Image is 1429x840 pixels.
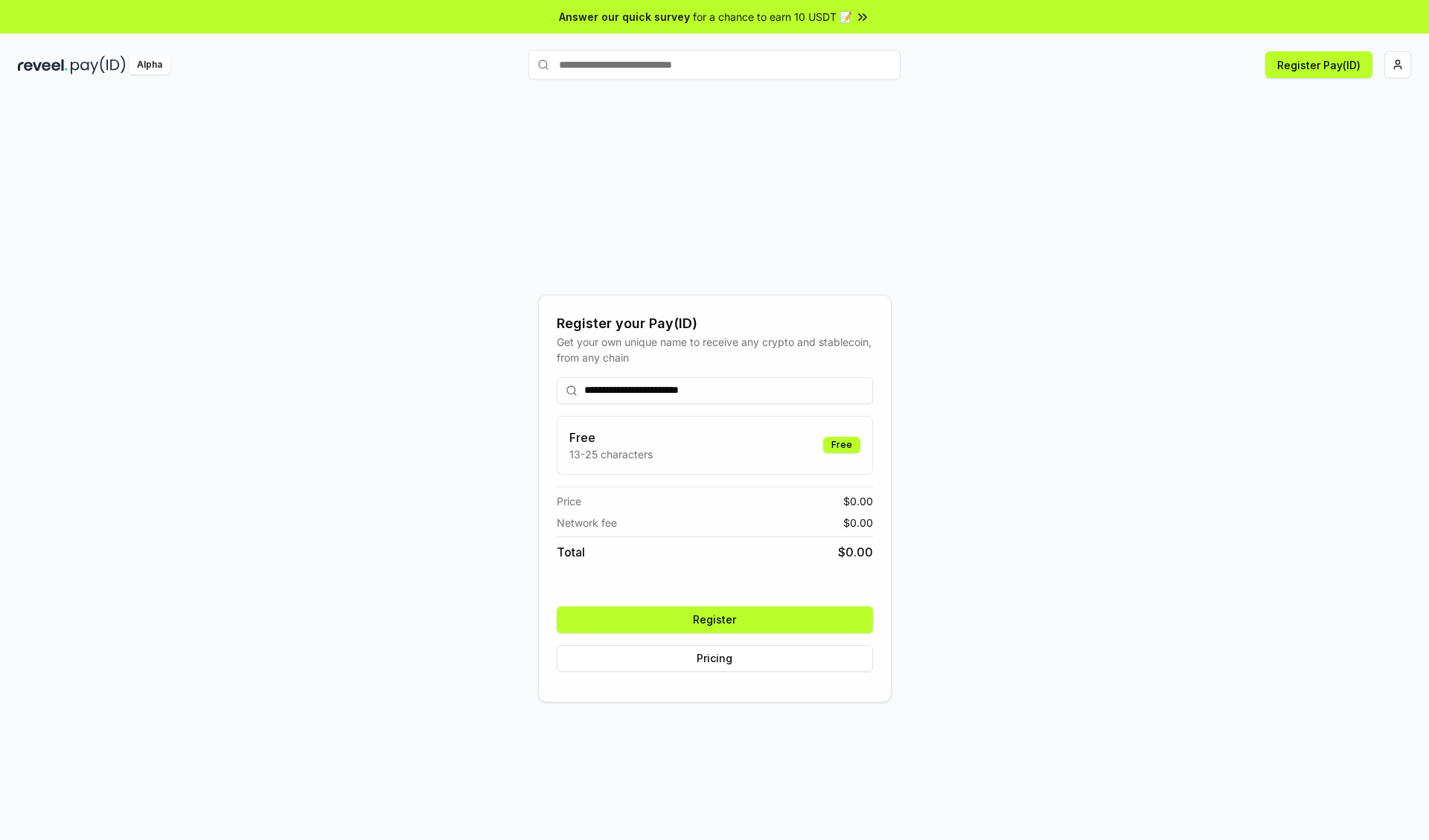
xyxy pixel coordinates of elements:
[569,429,653,446] h3: Free
[71,56,126,74] img: pay_id
[557,334,873,365] div: Get your own unique name to receive any crypto and stablecoin, from any chain
[823,437,860,453] div: Free
[557,543,585,561] span: Total
[843,493,873,509] span: $ 0.00
[18,56,68,74] img: reveel_dark
[843,515,873,530] span: $ 0.00
[838,543,873,561] span: $ 0.00
[557,313,873,334] div: Register your Pay(ID)
[557,493,581,509] span: Price
[569,446,653,462] p: 13-25 characters
[559,9,690,25] span: Answer our quick survey
[129,56,170,74] div: Alpha
[1265,51,1372,78] button: Register Pay(ID)
[557,645,873,672] button: Pricing
[693,9,852,25] span: for a chance to earn 10 USDT 📝
[557,606,873,633] button: Register
[557,515,617,530] span: Network fee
